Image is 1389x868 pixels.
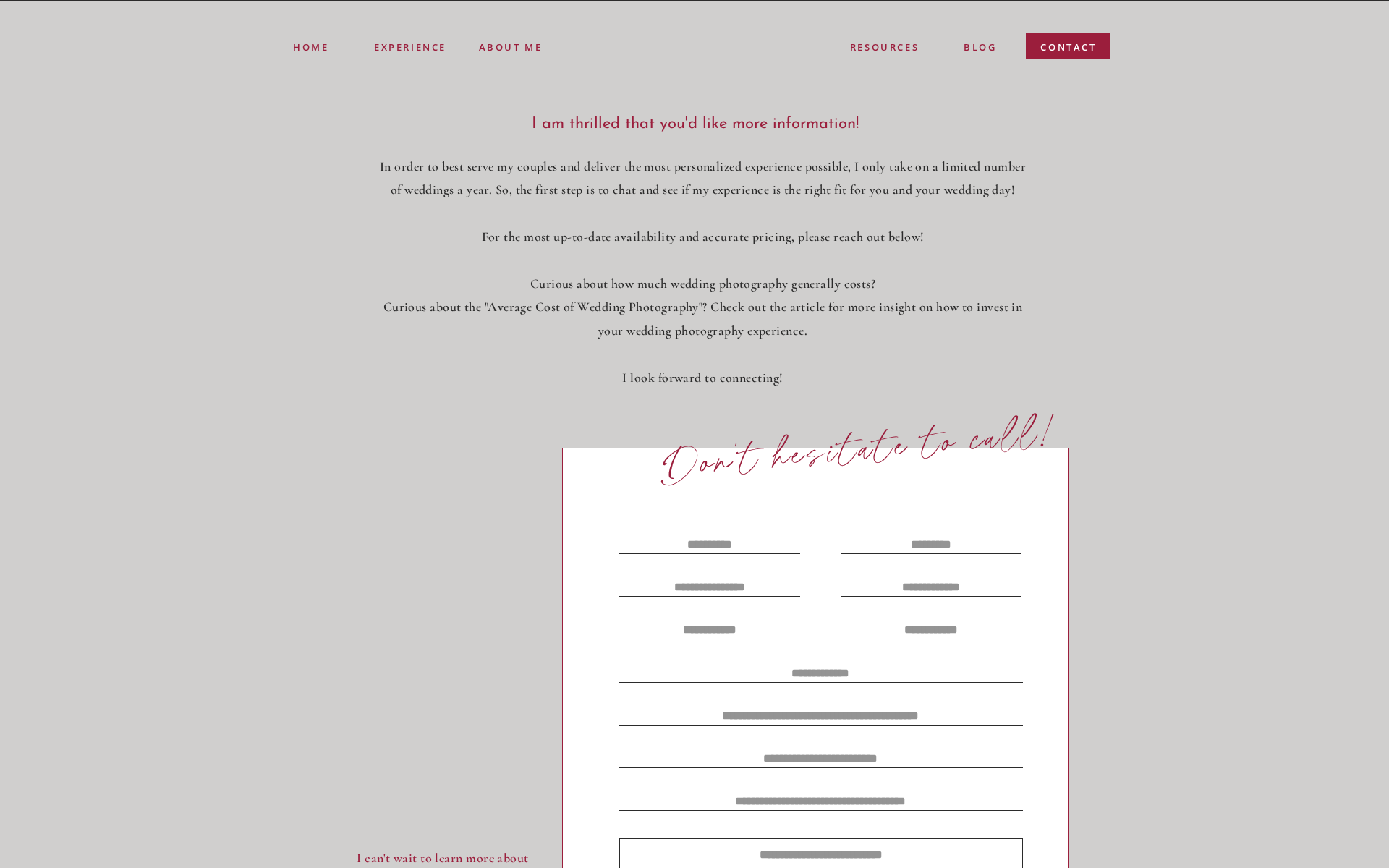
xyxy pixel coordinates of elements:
[488,115,901,133] h3: I am thrilled that you'd like more information!
[660,412,1062,488] p: Don't hesitate to call!
[1040,40,1097,61] a: contact
[293,40,328,54] a: Home
[849,40,920,56] a: resources
[488,299,699,315] a: Average Cost of Wedding Photography
[964,40,996,56] a: blog
[477,40,543,53] a: ABOUT ME
[376,155,1029,390] p: In order to best serve my couples and deliver the most personalized experience possible, I only t...
[374,40,446,51] a: experience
